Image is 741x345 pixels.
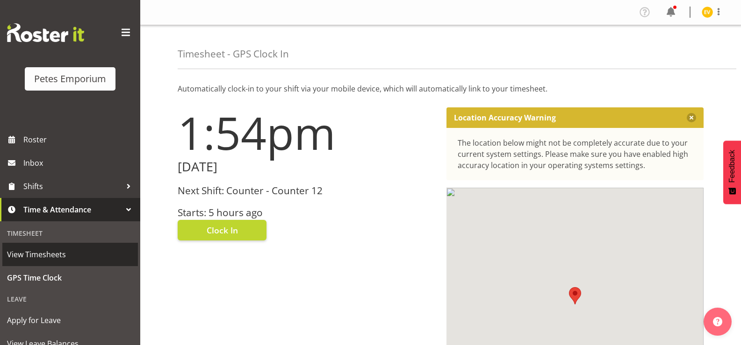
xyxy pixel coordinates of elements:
span: Roster [23,133,136,147]
h4: Timesheet - GPS Clock In [178,49,289,59]
button: Feedback - Show survey [723,141,741,204]
h1: 1:54pm [178,107,435,158]
h3: Starts: 5 hours ago [178,207,435,218]
p: Automatically clock-in to your shift via your mobile device, which will automatically link to you... [178,83,704,94]
div: The location below might not be completely accurate due to your current system settings. Please m... [458,137,693,171]
div: Timesheet [2,224,138,243]
a: GPS Time Clock [2,266,138,289]
img: Rosterit website logo [7,23,84,42]
div: Petes Emporium [34,72,106,86]
span: Apply for Leave [7,313,133,327]
h2: [DATE] [178,160,435,174]
a: View Timesheets [2,243,138,266]
div: Leave [2,289,138,309]
span: View Timesheets [7,247,133,261]
a: Apply for Leave [2,309,138,332]
img: eva-vailini10223.jpg [702,7,713,18]
p: Location Accuracy Warning [454,113,556,122]
span: GPS Time Clock [7,271,133,285]
span: Inbox [23,156,136,170]
span: Time & Attendance [23,203,122,217]
button: Close message [687,113,696,122]
span: Clock In [207,224,238,236]
span: Feedback [728,150,736,183]
img: help-xxl-2.png [713,317,722,326]
span: Shifts [23,179,122,193]
button: Clock In [178,220,266,240]
h3: Next Shift: Counter - Counter 12 [178,185,435,196]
